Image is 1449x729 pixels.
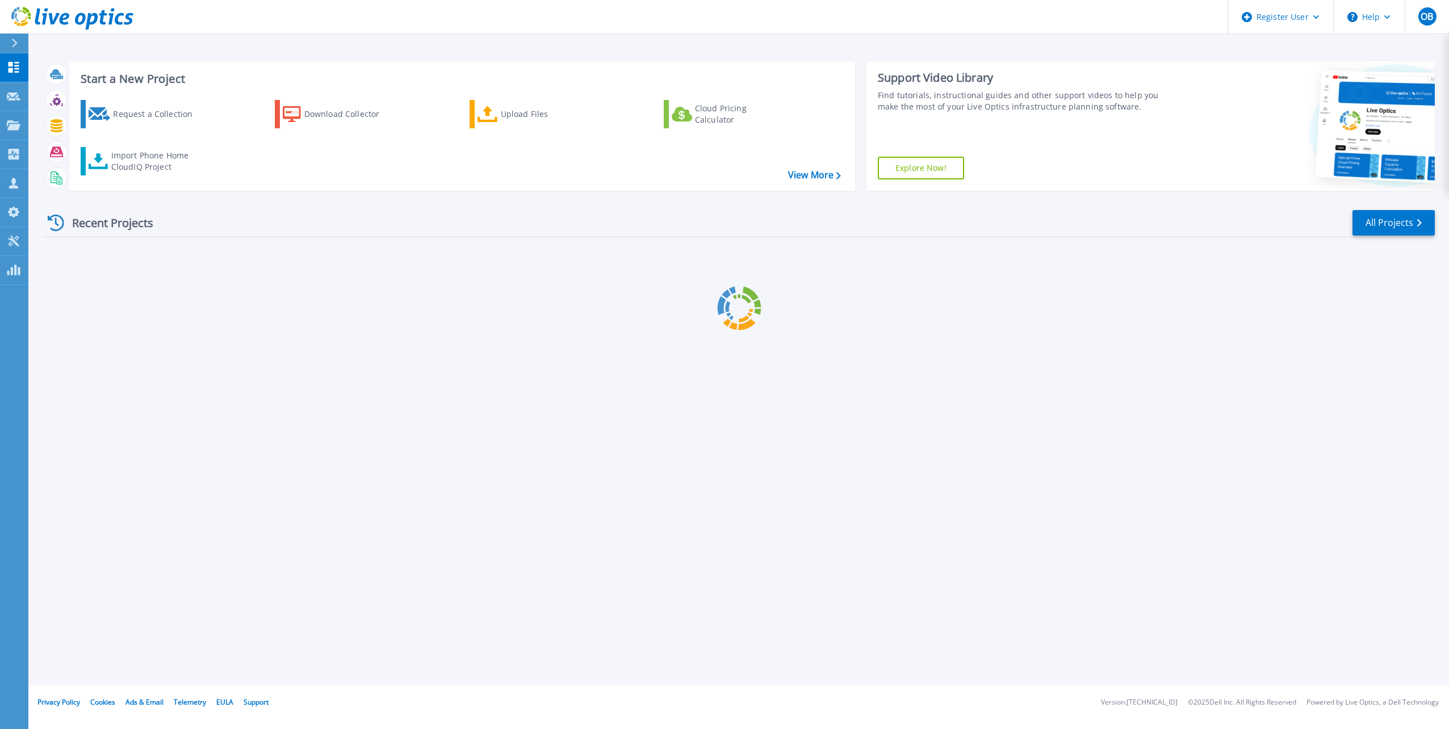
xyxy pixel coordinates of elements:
a: View More [788,170,841,181]
a: Privacy Policy [37,697,80,707]
li: Powered by Live Optics, a Dell Technology [1306,699,1439,706]
a: Download Collector [275,100,401,128]
a: Ads & Email [125,697,164,707]
h3: Start a New Project [81,73,840,85]
div: Find tutorials, instructional guides and other support videos to help you make the most of your L... [878,90,1171,112]
div: Download Collector [304,103,395,125]
a: Explore Now! [878,157,964,179]
li: © 2025 Dell Inc. All Rights Reserved [1188,699,1296,706]
div: Request a Collection [113,103,204,125]
div: Recent Projects [44,209,169,237]
li: Version: [TECHNICAL_ID] [1101,699,1178,706]
a: Cloud Pricing Calculator [664,100,790,128]
div: Import Phone Home CloudIQ Project [111,150,200,173]
a: Request a Collection [81,100,207,128]
a: Telemetry [174,697,206,707]
a: All Projects [1352,210,1435,236]
div: Support Video Library [878,70,1171,85]
a: Upload Files [470,100,596,128]
div: Cloud Pricing Calculator [695,103,786,125]
a: EULA [216,697,233,707]
div: Upload Files [501,103,592,125]
span: OB [1421,12,1433,21]
a: Cookies [90,697,115,707]
a: Support [244,697,269,707]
